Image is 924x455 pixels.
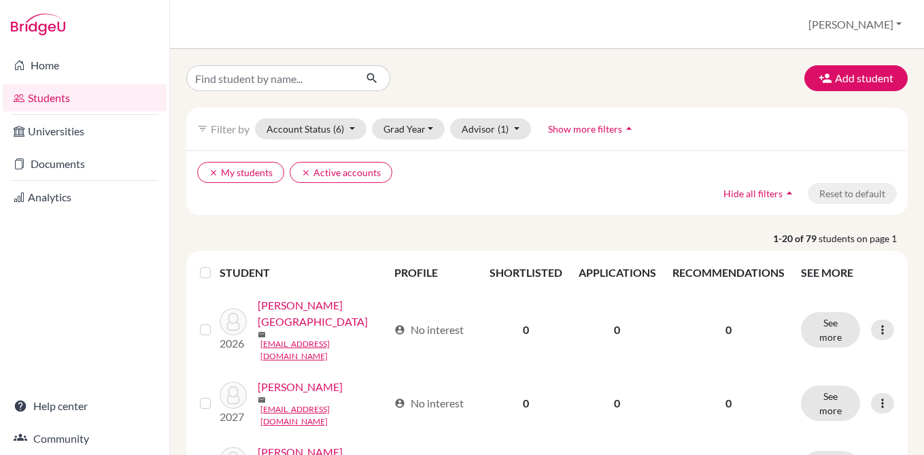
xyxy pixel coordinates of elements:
a: Home [3,52,167,79]
span: students on page 1 [819,231,908,246]
i: clear [209,168,218,178]
p: 2026 [220,335,247,352]
th: STUDENT [220,256,386,289]
span: Filter by [211,122,250,135]
button: Show more filtersarrow_drop_up [536,118,647,139]
td: 0 [570,289,664,371]
button: clearActive accounts [290,162,392,183]
span: Show more filters [548,123,622,135]
button: See more [801,386,860,421]
span: (6) [333,123,344,135]
button: Account Status(6) [255,118,366,139]
i: arrow_drop_up [622,122,636,135]
th: APPLICATIONS [570,256,664,289]
td: 0 [481,289,570,371]
td: 0 [570,371,664,436]
a: [EMAIL_ADDRESS][DOMAIN_NAME] [260,338,388,363]
span: mail [258,396,266,404]
div: No interest [394,395,464,411]
img: Al Sayed, Marya [220,382,247,409]
p: 0 [672,322,785,338]
th: SHORTLISTED [481,256,570,289]
td: 0 [481,371,570,436]
div: No interest [394,322,464,338]
button: Grad Year [372,118,445,139]
a: [EMAIL_ADDRESS][DOMAIN_NAME] [260,403,388,428]
strong: 1-20 of 79 [773,231,819,246]
button: clearMy students [197,162,284,183]
a: Analytics [3,184,167,211]
button: Add student [804,65,908,91]
span: account_circle [394,324,405,335]
button: Advisor(1) [450,118,531,139]
button: [PERSON_NAME] [802,12,908,37]
p: 2027 [220,409,247,425]
th: SEE MORE [793,256,902,289]
i: clear [301,168,311,178]
th: PROFILE [386,256,481,289]
a: Documents [3,150,167,178]
i: arrow_drop_up [783,186,796,200]
a: Help center [3,392,167,420]
a: Students [3,84,167,112]
input: Find student by name... [186,65,355,91]
button: See more [801,312,860,348]
th: RECOMMENDATIONS [664,256,793,289]
a: [PERSON_NAME][GEOGRAPHIC_DATA] [258,297,388,330]
span: Hide all filters [723,188,783,199]
button: Reset to default [808,183,897,204]
a: [PERSON_NAME] [258,379,343,395]
a: Community [3,425,167,452]
img: Bridge-U [11,14,65,35]
span: mail [258,331,266,339]
a: Universities [3,118,167,145]
img: Aguilar, Santiago [220,308,247,335]
span: account_circle [394,398,405,409]
i: filter_list [197,123,208,134]
p: 0 [672,395,785,411]
span: (1) [498,123,509,135]
button: Hide all filtersarrow_drop_up [712,183,808,204]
